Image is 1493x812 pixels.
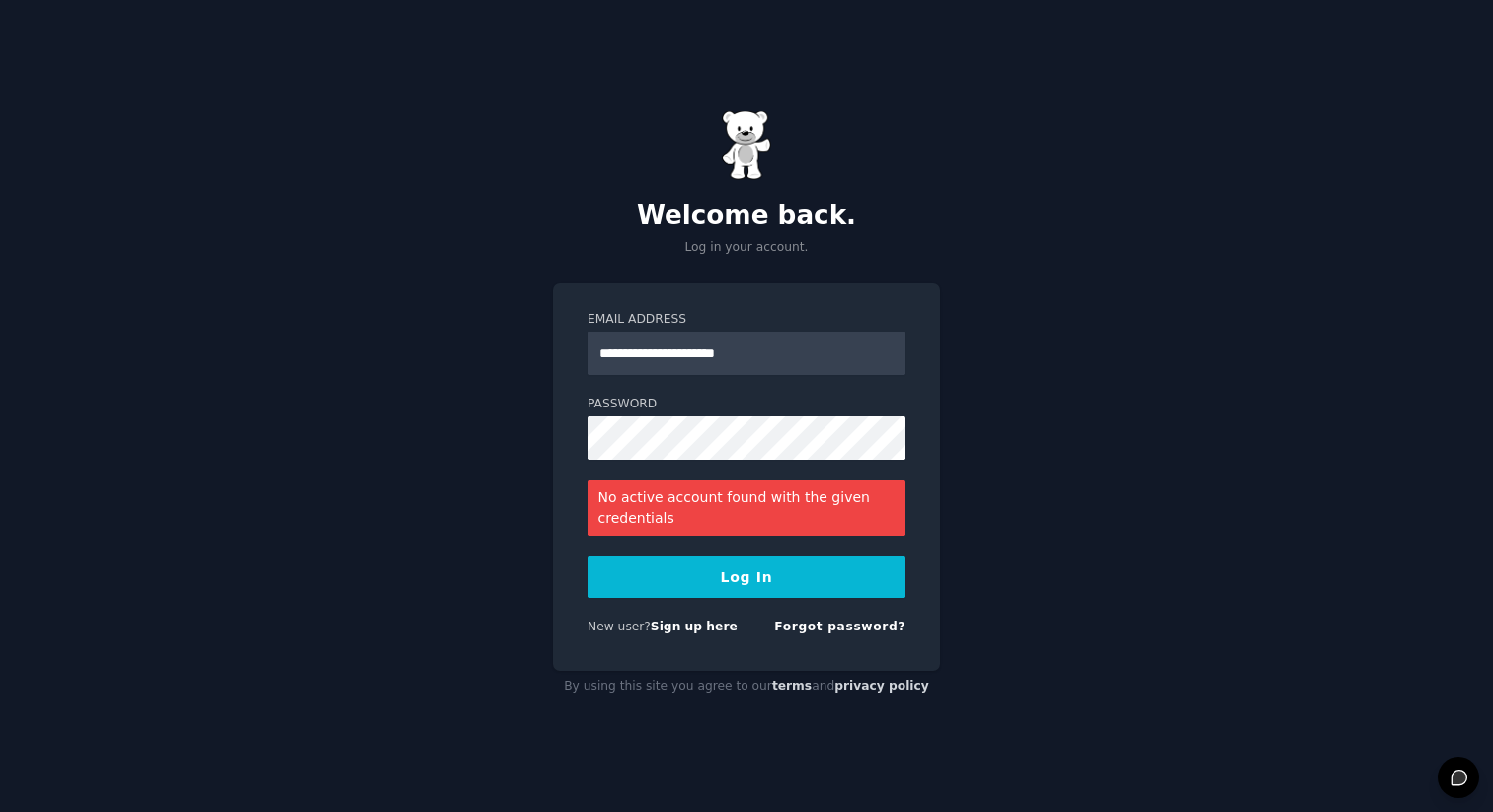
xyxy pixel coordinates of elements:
[588,556,905,598] button: Log In
[774,620,905,633] a: Forgot password?
[553,671,940,702] div: By using this site you agree to our and
[553,239,940,257] p: Log in your account.
[588,396,905,413] label: Password
[588,311,905,329] label: Email Address
[588,620,651,633] span: New user?
[722,111,771,180] img: Gummy Bear
[834,679,929,693] a: privacy policy
[772,679,812,693] a: terms
[553,200,940,232] h2: Welcome back.
[588,480,905,536] div: No active account found with the given credentials
[651,620,738,633] a: Sign up here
